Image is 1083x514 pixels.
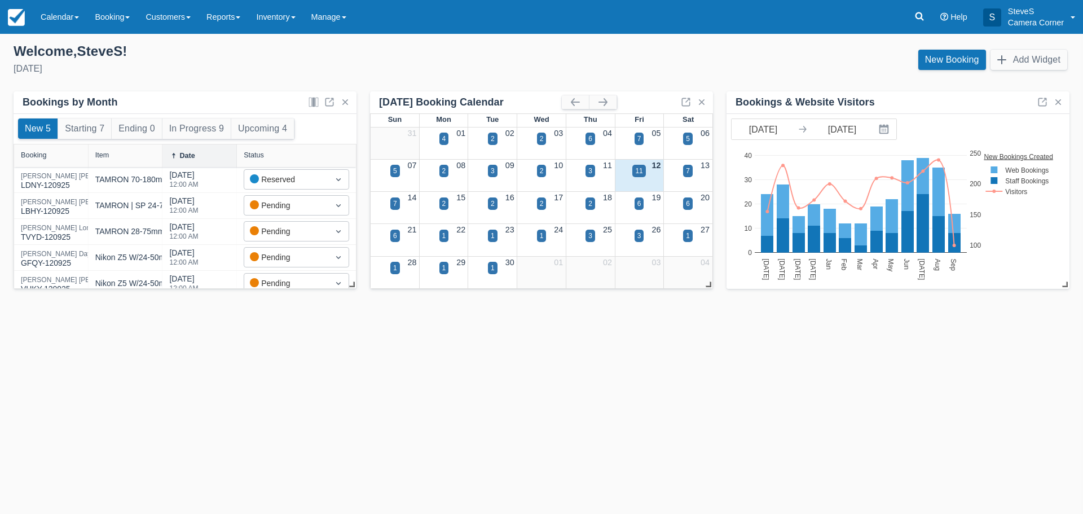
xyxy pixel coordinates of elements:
[686,134,690,144] div: 5
[169,169,198,195] div: [DATE]
[250,277,323,289] div: Pending
[540,134,544,144] div: 2
[491,134,495,144] div: 2
[505,225,514,234] a: 23
[442,134,446,144] div: 4
[540,166,544,176] div: 2
[442,166,446,176] div: 2
[95,226,245,238] div: TAMRON 28-75mm f/2.8 Di III G2 for Sony
[408,193,417,202] a: 14
[169,207,198,214] div: 12:00 AM
[169,195,198,221] div: [DATE]
[250,225,323,238] div: Pending
[169,273,198,298] div: [DATE]
[21,199,135,205] div: [PERSON_NAME] [PERSON_NAME]
[21,173,135,179] div: [PERSON_NAME] [PERSON_NAME]
[651,225,661,234] a: 26
[554,161,563,170] a: 10
[686,199,690,209] div: 6
[333,226,344,237] span: Dropdown icon
[21,281,135,286] a: [PERSON_NAME] [PERSON_NAME]VHKY-120925
[588,231,592,241] div: 3
[950,12,967,21] span: Help
[603,161,612,170] a: 11
[651,161,661,170] a: 12
[95,200,278,212] div: TAMRON | SP 24-70mm F/2.8 Di VC USD G2 Nikon
[491,166,495,176] div: 3
[408,258,417,267] a: 28
[21,225,92,243] div: TVYD-120925
[683,115,694,124] span: Sat
[18,118,58,139] button: New 5
[95,174,236,186] div: TAMRON 70-180mm f/2.8 Di III for Sony
[534,115,549,124] span: Wed
[1008,6,1064,17] p: SteveS
[169,259,198,266] div: 12:00 AM
[701,129,710,138] a: 06
[505,193,514,202] a: 16
[169,181,198,188] div: 12:00 AM
[408,225,417,234] a: 21
[651,193,661,202] a: 19
[940,13,948,21] i: Help
[393,231,397,241] div: 6
[990,50,1067,70] button: Add Widget
[701,258,710,267] a: 04
[637,231,641,241] div: 3
[491,199,495,209] div: 2
[408,161,417,170] a: 07
[505,161,514,170] a: 09
[21,251,91,269] div: GFQY-120925
[58,118,111,139] button: Starting 7
[169,233,198,240] div: 12:00 AM
[21,177,135,182] a: [PERSON_NAME] [PERSON_NAME]LDNY-120925
[918,50,986,70] a: New Booking
[686,166,690,176] div: 7
[554,258,563,267] a: 01
[250,251,323,263] div: Pending
[95,278,172,289] div: Nikon Z5 W/24-50mm
[21,225,92,231] div: [PERSON_NAME] Lom
[603,258,612,267] a: 02
[554,225,563,234] a: 24
[21,276,135,295] div: VHKY-120925
[701,225,710,234] a: 27
[603,225,612,234] a: 25
[21,276,135,283] div: [PERSON_NAME] [PERSON_NAME]
[231,118,294,139] button: Upcoming 4
[169,285,198,292] div: 12:00 AM
[95,252,172,263] div: Nikon Z5 W/24-50mm
[442,263,446,273] div: 1
[588,134,592,144] div: 6
[540,199,544,209] div: 2
[8,9,25,26] img: checkfront-main-nav-mini-logo.png
[21,203,135,208] a: [PERSON_NAME] [PERSON_NAME]LBHY-120925
[456,129,465,138] a: 01
[393,166,397,176] div: 5
[169,247,198,273] div: [DATE]
[162,118,231,139] button: In Progress 9
[442,231,446,241] div: 1
[21,173,135,191] div: LDNY-120925
[505,129,514,138] a: 02
[635,166,642,176] div: 11
[456,225,465,234] a: 22
[333,252,344,263] span: Dropdown icon
[21,151,47,159] div: Booking
[456,161,465,170] a: 08
[635,115,644,124] span: Fri
[651,129,661,138] a: 05
[491,231,495,241] div: 1
[701,193,710,202] a: 20
[250,173,323,186] div: Reserved
[14,62,532,76] div: [DATE]
[244,151,264,159] div: Status
[811,119,874,139] input: End Date
[983,8,1001,27] div: S
[686,231,690,241] div: 1
[21,251,91,257] div: [PERSON_NAME] Day
[456,258,465,267] a: 29
[21,229,92,234] a: [PERSON_NAME] LomTVYD-120925
[388,115,402,124] span: Sun
[736,96,875,109] div: Bookings & Website Visitors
